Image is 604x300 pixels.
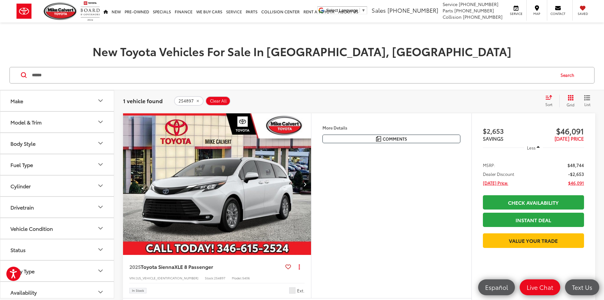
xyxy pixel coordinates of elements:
span: Grid [567,102,575,107]
div: Body Style [97,139,104,147]
span: [PHONE_NUMBER] [454,7,494,14]
span: dropdown dots [299,264,300,269]
a: 2025 Toyota Sienna XLE 8 Passenger2025 Toyota Sienna XLE 8 Passenger2025 Toyota Sienna XLE 8 Pass... [123,113,312,255]
img: Mike Calvert Toyota [44,3,77,20]
a: 2025Toyota SiennaXLE 8 Passenger [129,263,283,270]
div: Status [97,246,104,253]
span: $2,653 [483,126,534,136]
div: Cylinder [10,183,31,189]
span: List [584,102,590,107]
span: Collision [443,14,462,20]
span: $46,091 [533,126,584,136]
a: Text Us [565,279,599,295]
div: Body Style [10,140,36,146]
span: [PHONE_NUMBER] [387,6,438,14]
span: SAVINGS [483,135,503,142]
button: Next image [298,173,311,195]
span: 2025 [129,263,141,270]
button: Body StyleBody Style [0,133,114,154]
span: Less [527,145,536,150]
a: Español [478,279,515,295]
span: Service [509,11,523,16]
div: Availability [10,289,37,295]
button: Model & TrimModel & Trim [0,112,114,132]
span: ▼ [361,8,366,13]
span: Saved [576,11,590,16]
h4: More Details [322,125,460,130]
span: Stock: [205,276,214,280]
button: DrivetrainDrivetrain [0,197,114,217]
div: Make [10,98,23,104]
span: Contact [550,11,565,16]
span: VIN: [129,276,136,280]
span: $48,744 [568,162,584,168]
span: -$2,653 [568,171,584,177]
span: Parts [443,7,453,14]
span: [US_VEHICLE_IDENTIFICATION_NUMBER] [136,276,198,280]
span: Model: [232,276,242,280]
span: [DATE] PRICE [555,135,584,142]
button: Actions [294,261,305,272]
div: Cylinder [97,182,104,190]
div: Body Type [97,267,104,275]
button: Clear All [205,96,231,106]
div: Model & Trim [97,118,104,126]
button: StatusStatus [0,239,114,260]
div: Status [10,247,26,253]
input: Search by Make, Model, or Keyword [31,68,555,83]
div: Availability [97,288,104,296]
span: Toyota Sienna [141,263,174,270]
span: MSRP: [483,162,495,168]
img: Comments [376,136,381,142]
span: Sort [545,102,552,107]
span: Map [530,11,544,16]
button: Body TypeBody Type [0,261,114,281]
button: Fuel TypeFuel Type [0,154,114,175]
span: Live Chat [523,283,556,291]
img: 2025 Toyota Sienna XLE 8 Passenger [123,113,312,255]
div: Drivetrain [97,203,104,211]
div: Make [97,97,104,104]
span: Español [482,283,511,291]
span: In Stock [132,289,144,292]
button: MakeMake [0,90,114,111]
span: Sales [372,6,386,14]
div: Vehicle Condition [10,225,53,231]
button: Vehicle ConditionVehicle Condition [0,218,114,239]
span: [PHONE_NUMBER] [463,14,503,20]
span: [DATE] Price: [483,180,508,186]
div: Body Type [10,268,35,274]
a: Live Chat [520,279,560,295]
div: Fuel Type [97,161,104,168]
div: 2025 Toyota Sienna XLE 8 Passenger 0 [123,113,312,255]
span: Dealer Discount [483,171,514,177]
button: Select sort value [542,95,559,107]
span: Ext. [297,288,305,294]
div: Model & Trim [10,119,42,125]
a: Value Your Trade [483,233,584,248]
span: 1 vehicle found [123,97,163,104]
button: Search [555,67,583,83]
div: Drivetrain [10,204,34,210]
a: Instant Deal [483,213,584,227]
div: Vehicle Condition [97,224,104,232]
span: 254897 [179,98,194,103]
button: remove 254897 [174,96,204,106]
span: 5406 [242,276,250,280]
button: Less [524,142,543,153]
span: 254897 [214,276,225,280]
span: Wind Chill Prl [289,287,296,294]
span: Clear All [210,98,227,103]
a: Check Availability [483,195,584,210]
span: Comments [383,136,407,142]
button: Grid View [559,95,579,107]
div: Fuel Type [10,162,33,168]
span: [PHONE_NUMBER] [459,1,498,7]
span: Text Us [569,283,595,291]
span: $46,091 [568,180,584,186]
span: Service [443,1,458,7]
button: Comments [322,135,460,143]
button: List View [579,95,595,107]
span: XLE 8 Passenger [174,263,213,270]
